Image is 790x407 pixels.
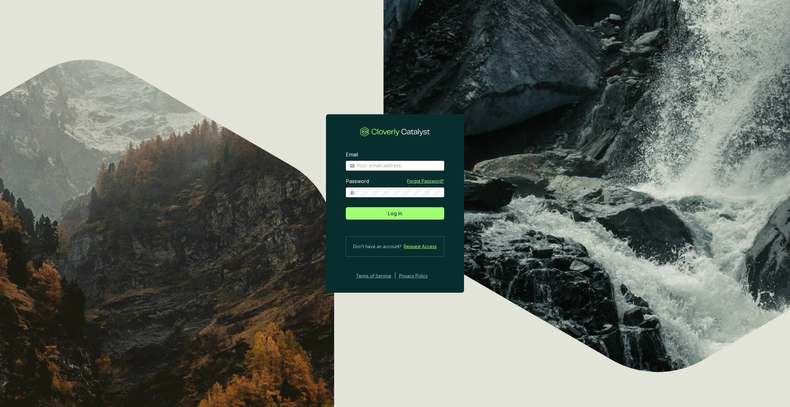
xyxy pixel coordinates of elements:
button: Log In [346,207,444,220]
a: Request Access [404,243,437,250]
a: Terms of Service [354,272,391,280]
label: Password [346,178,369,185]
a: Forgot Password? [407,178,444,184]
input: Email [356,162,441,169]
a: Privacy Policy [399,272,436,280]
span: Log In [388,210,402,217]
label: Email [346,151,358,158]
input: Password [356,189,441,196]
span: Don’t have an account? [353,243,402,250]
div: | [394,272,396,280]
